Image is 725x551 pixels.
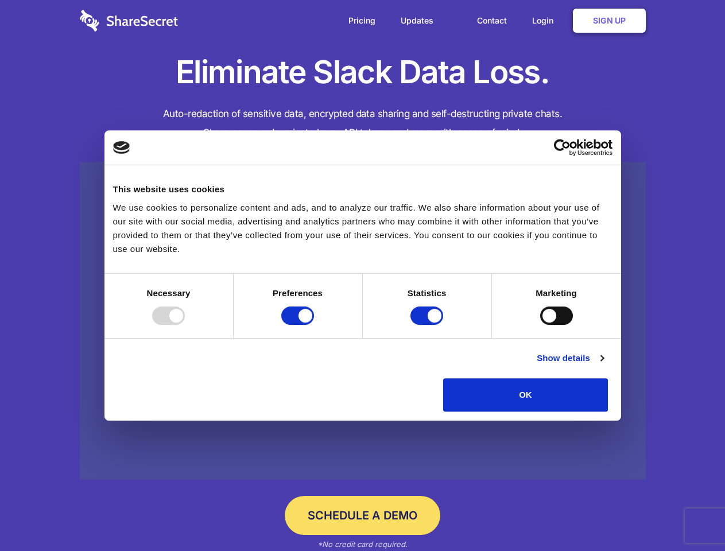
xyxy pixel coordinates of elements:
strong: Statistics [408,288,447,298]
strong: Preferences [273,288,323,298]
h4: Auto-redaction of sensitive data, encrypted data sharing and self-destructing private chats. Shar... [80,104,646,142]
strong: Necessary [147,288,191,298]
a: Login [521,3,571,38]
a: Pricing [337,3,387,38]
a: Sign Up [573,9,646,33]
strong: Marketing [536,288,577,298]
img: logo [113,141,130,154]
div: We use cookies to personalize content and ads, and to analyze our traffic. We also share informat... [113,201,612,256]
button: OK [443,378,608,412]
h1: Eliminate Slack Data Loss. [80,52,646,93]
a: Show details [537,351,603,365]
a: Contact [466,3,518,38]
a: Usercentrics Cookiebot - opens in a new window [512,139,612,156]
div: This website uses cookies [113,183,612,196]
a: Wistia video thumbnail [80,162,646,480]
img: logo-wordmark-white-trans-d4663122ce5f474addd5e946df7df03e33cb6a1c49d2221995e7729f52c070b2.svg [80,10,178,32]
a: Schedule a Demo [285,496,440,535]
em: *No credit card required. [317,540,408,549]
